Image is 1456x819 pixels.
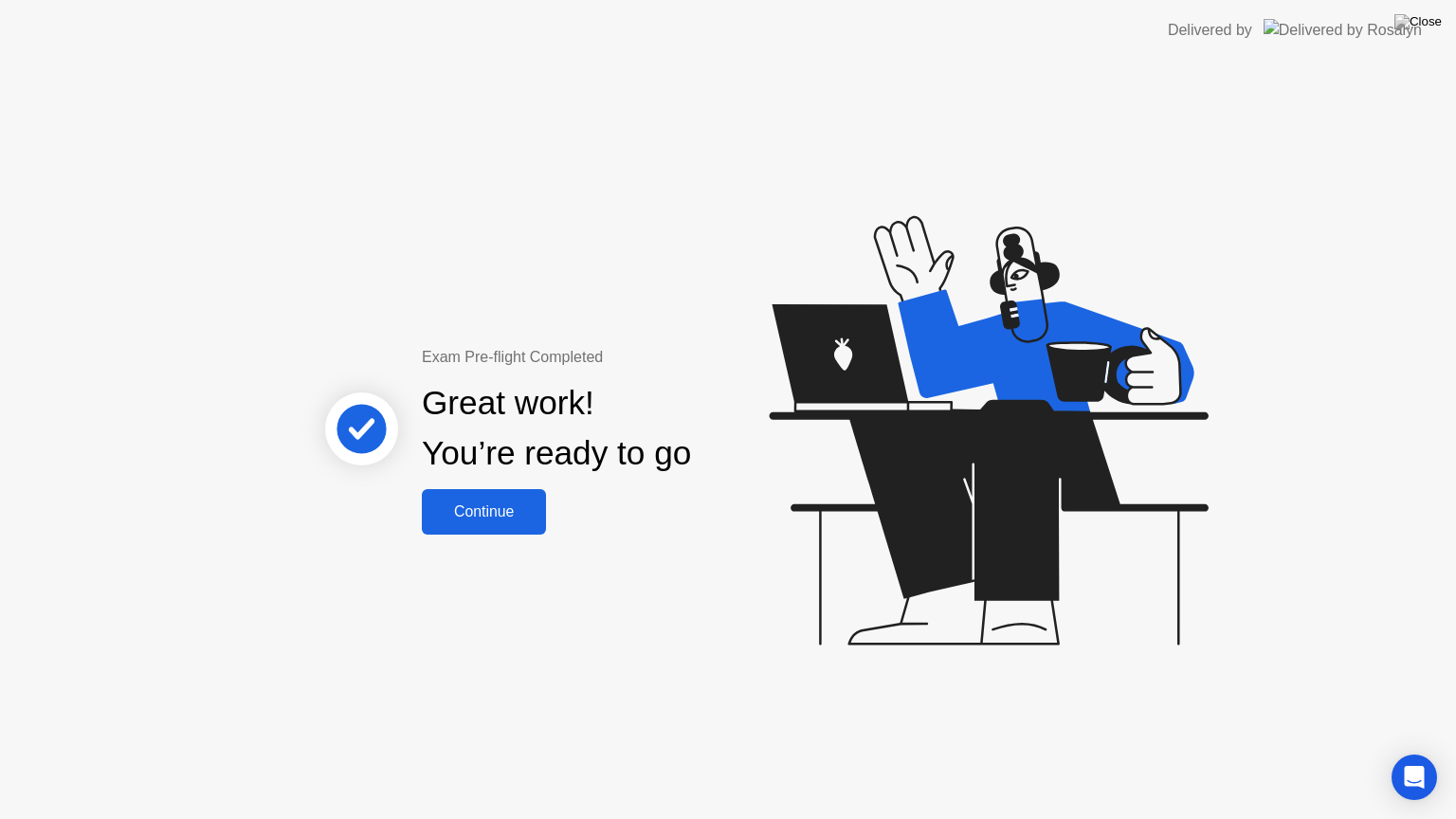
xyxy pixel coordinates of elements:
[422,378,691,479] div: Great work! You’re ready to go
[1392,755,1437,800] div: Open Intercom Messenger
[422,489,546,535] button: Continue
[422,346,813,369] div: Exam Pre-flight Completed
[1168,19,1252,42] div: Delivered by
[1394,14,1442,29] img: Close
[428,503,540,520] div: Continue
[1264,19,1422,41] img: Delivered by Rosalyn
